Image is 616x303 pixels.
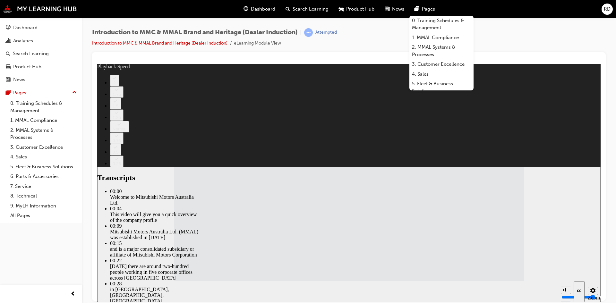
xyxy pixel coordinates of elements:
span: | [300,29,302,36]
a: 1. MMAL Compliance [8,115,79,125]
div: 2 [15,17,19,21]
a: news-iconNews [380,3,409,16]
span: Dashboard [251,5,275,13]
span: Pages [422,5,435,13]
span: RD [604,5,611,13]
div: Product Hub [13,63,41,71]
div: Analytics [13,37,33,45]
div: Dashboard [13,24,38,31]
a: 0. Training Schedules & Management [8,98,79,115]
span: Search Learning [293,5,329,13]
a: 8. Technical [8,191,79,201]
a: 5. Fleet & Business Solutions [409,79,474,96]
div: in [GEOGRAPHIC_DATA], [GEOGRAPHIC_DATA], [GEOGRAPHIC_DATA], [GEOGRAPHIC_DATA] and [GEOGRAPHIC_DATA] [13,223,103,252]
button: DashboardAnalyticsSearch LearningProduct HubNews [3,21,79,87]
a: search-iconSearch Learning [280,3,334,16]
span: news-icon [6,77,11,83]
a: 0. Training Schedules & Management [409,16,474,33]
span: pages-icon [6,90,11,96]
span: guage-icon [244,5,248,13]
a: 2. MMAL Systems & Processes [409,42,474,59]
a: All Pages [8,211,79,221]
a: 5. Fleet & Business Solutions [8,162,79,172]
span: prev-icon [71,290,75,298]
span: car-icon [6,64,11,70]
li: eLearning Module View [234,40,281,47]
span: Product Hub [346,5,374,13]
button: Pages [3,87,79,99]
a: Product Hub [3,61,79,73]
span: guage-icon [6,25,11,31]
div: News [13,76,25,83]
a: 4. Sales [409,69,474,79]
a: 4. Sales [8,152,79,162]
span: up-icon [72,88,77,97]
a: 3. Customer Excellence [8,142,79,152]
a: 9. MyLH Information [8,201,79,211]
a: car-iconProduct Hub [334,3,380,16]
a: guage-iconDashboard [238,3,280,16]
span: learningRecordVerb_ATTEMPT-icon [304,28,313,37]
a: Analytics [3,35,79,47]
span: News [392,5,404,13]
a: pages-iconPages [409,3,440,16]
div: Pages [13,89,26,97]
span: search-icon [6,51,10,57]
button: 2 [13,11,22,22]
a: 1. MMAL Compliance [409,33,474,43]
a: 6. Parts & Accessories [8,172,79,181]
a: 3. Customer Excellence [409,59,474,69]
a: Search Learning [3,48,79,60]
img: mmal [3,5,77,13]
a: News [3,74,79,86]
div: Attempted [315,29,337,36]
span: search-icon [286,5,290,13]
span: news-icon [385,5,389,13]
a: Dashboard [3,22,79,34]
span: Introduction to MMC & MMAL Brand and Heritage (Dealer Induction) [92,29,298,36]
div: Search Learning [13,50,49,57]
a: Introduction to MMC & MMAL Brand and Heritage (Dealer Induction) [92,40,227,46]
span: chart-icon [6,38,11,44]
a: 2. MMAL Systems & Processes [8,125,79,142]
div: 00:28 [13,217,103,223]
span: car-icon [339,5,344,13]
span: pages-icon [415,5,419,13]
a: 7. Service [8,181,79,191]
button: RD [602,4,613,15]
